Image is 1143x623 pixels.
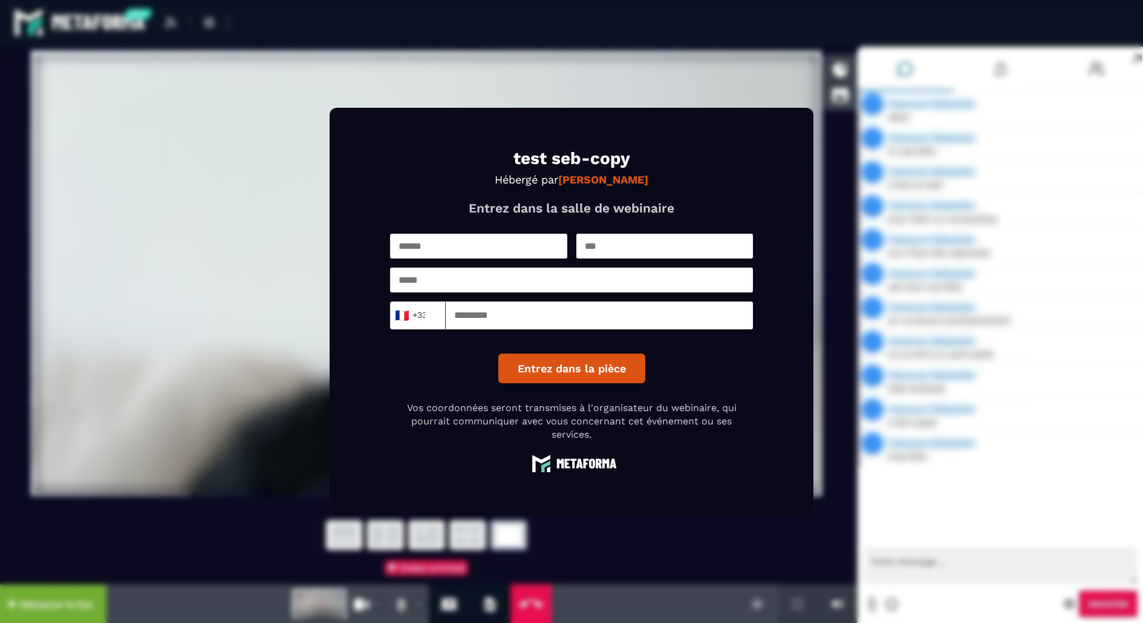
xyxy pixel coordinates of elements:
[394,307,409,324] span: 🇫🇷
[558,173,648,186] strong: [PERSON_NAME]
[390,302,446,329] div: Search for option
[390,173,753,186] p: Hébergé par
[390,150,753,167] h1: test seb-copy
[526,454,617,473] img: logo
[498,354,645,383] button: Entrez dans la pièce
[390,401,753,442] p: Vos coordonnées seront transmises à l'organisateur du webinaire, qui pourrait communiquer avec vo...
[426,306,435,325] input: Search for option
[390,200,753,216] p: Entrez dans la salle de webinaire
[398,307,423,324] span: +33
